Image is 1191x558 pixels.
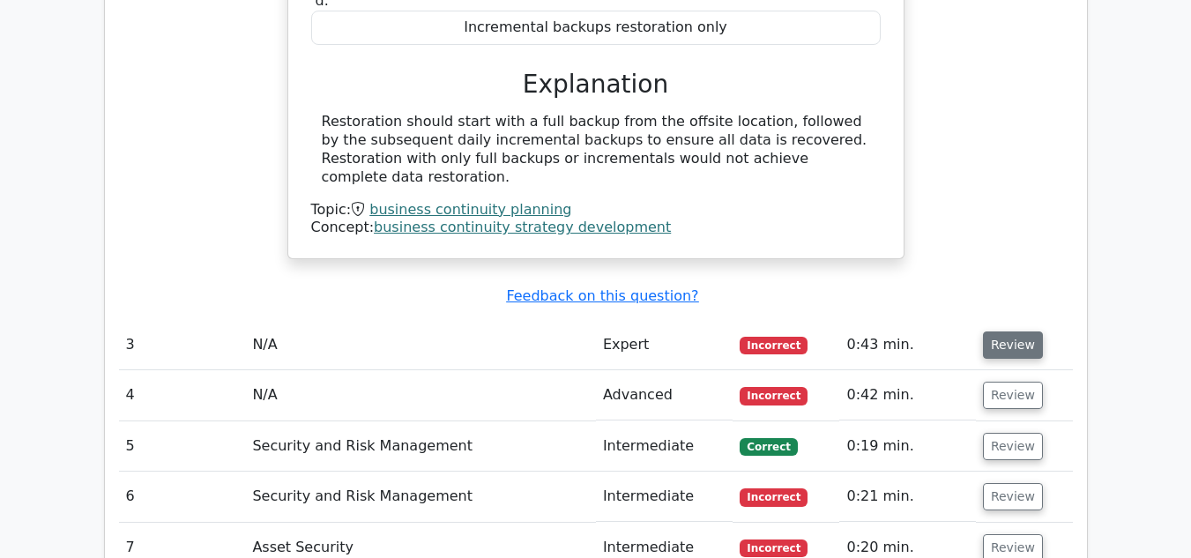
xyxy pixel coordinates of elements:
td: 3 [119,320,246,370]
button: Review [983,433,1043,460]
div: Topic: [311,201,881,219]
a: business continuity strategy development [374,219,671,235]
div: Incremental backups restoration only [311,11,881,45]
td: N/A [245,320,595,370]
span: Incorrect [740,337,808,354]
span: Incorrect [740,387,808,405]
span: Incorrect [740,539,808,557]
h3: Explanation [322,70,870,100]
span: Incorrect [740,488,808,506]
td: 5 [119,421,246,472]
td: 0:21 min. [839,472,975,522]
td: 4 [119,370,246,420]
button: Review [983,382,1043,409]
button: Review [983,483,1043,510]
td: N/A [245,370,595,420]
div: Restoration should start with a full backup from the offsite location, followed by the subsequent... [322,113,870,186]
td: Intermediate [596,421,733,472]
td: 0:43 min. [839,320,975,370]
td: 6 [119,472,246,522]
button: Review [983,331,1043,359]
a: Feedback on this question? [506,287,698,304]
td: 0:42 min. [839,370,975,420]
div: Concept: [311,219,881,237]
td: Security and Risk Management [245,421,595,472]
td: Expert [596,320,733,370]
td: 0:19 min. [839,421,975,472]
a: business continuity planning [369,201,571,218]
td: Advanced [596,370,733,420]
td: Security and Risk Management [245,472,595,522]
td: Intermediate [596,472,733,522]
span: Correct [740,438,797,456]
